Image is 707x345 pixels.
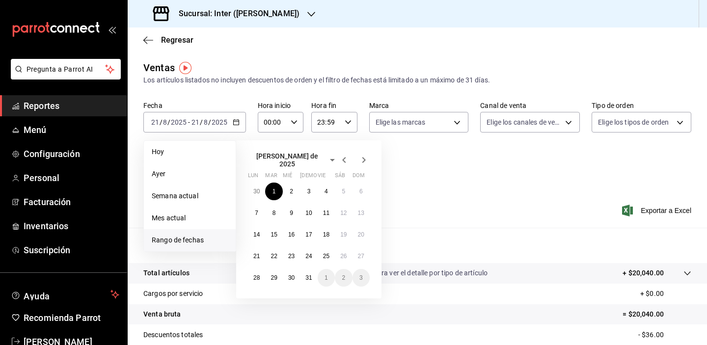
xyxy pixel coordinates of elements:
button: 8 de julio de 2025 [265,204,282,222]
button: 12 de julio de 2025 [335,204,352,222]
button: 31 de julio de 2025 [300,269,317,287]
p: - $36.00 [638,330,691,340]
abbr: miércoles [283,172,292,183]
abbr: 10 de julio de 2025 [305,210,312,216]
abbr: 25 de julio de 2025 [323,253,329,260]
label: Hora fin [311,102,357,109]
abbr: 16 de julio de 2025 [288,231,295,238]
label: Fecha [143,102,246,109]
p: + $20,040.00 [623,268,664,278]
button: 3 de agosto de 2025 [353,269,370,287]
label: Tipo de orden [592,102,691,109]
abbr: 8 de julio de 2025 [272,210,276,216]
span: Personal [24,171,119,185]
span: Recomienda Parrot [24,311,119,324]
button: Pregunta a Parrot AI [11,59,121,80]
button: 30 de julio de 2025 [283,269,300,287]
input: ---- [170,118,187,126]
span: Elige los tipos de orden [598,117,669,127]
abbr: 1 de agosto de 2025 [325,274,328,281]
abbr: 18 de julio de 2025 [323,231,329,238]
abbr: 28 de julio de 2025 [253,274,260,281]
span: - [188,118,190,126]
span: Mes actual [152,213,228,223]
abbr: 3 de julio de 2025 [307,188,311,195]
span: Configuración [24,147,119,160]
abbr: 9 de julio de 2025 [290,210,293,216]
abbr: 27 de julio de 2025 [358,253,364,260]
button: 25 de julio de 2025 [318,247,335,265]
button: 3 de julio de 2025 [300,183,317,200]
span: Reportes [24,99,119,112]
abbr: 29 de julio de 2025 [271,274,277,281]
button: 5 de julio de 2025 [335,183,352,200]
abbr: 19 de julio de 2025 [340,231,347,238]
abbr: 24 de julio de 2025 [305,253,312,260]
abbr: 30 de junio de 2025 [253,188,260,195]
span: Elige los canales de venta [487,117,562,127]
button: 9 de julio de 2025 [283,204,300,222]
button: 19 de julio de 2025 [335,226,352,243]
abbr: 23 de julio de 2025 [288,253,295,260]
button: 18 de julio de 2025 [318,226,335,243]
button: 22 de julio de 2025 [265,247,282,265]
span: Pregunta a Parrot AI [27,64,106,75]
span: Rango de fechas [152,235,228,245]
button: 16 de julio de 2025 [283,226,300,243]
span: Ayuda [24,289,107,300]
p: Cargos por servicio [143,289,203,299]
button: 24 de julio de 2025 [300,247,317,265]
span: Regresar [161,35,193,45]
abbr: 20 de julio de 2025 [358,231,364,238]
abbr: 12 de julio de 2025 [340,210,347,216]
p: = $20,040.00 [623,309,691,319]
button: 27 de julio de 2025 [353,247,370,265]
button: 7 de julio de 2025 [248,204,265,222]
div: Los artículos listados no incluyen descuentos de orden y el filtro de fechas está limitado a un m... [143,75,691,85]
abbr: 1 de julio de 2025 [272,188,276,195]
p: Resumen [143,239,691,251]
span: Elige las marcas [376,117,426,127]
button: 6 de julio de 2025 [353,183,370,200]
h3: Sucursal: Inter ([PERSON_NAME]) [171,8,299,20]
span: / [200,118,203,126]
abbr: 15 de julio de 2025 [271,231,277,238]
input: -- [151,118,160,126]
button: 1 de agosto de 2025 [318,269,335,287]
span: Ayer [152,169,228,179]
input: -- [203,118,208,126]
p: Venta bruta [143,309,181,319]
button: 17 de julio de 2025 [300,226,317,243]
button: 14 de julio de 2025 [248,226,265,243]
button: 20 de julio de 2025 [353,226,370,243]
button: 21 de julio de 2025 [248,247,265,265]
abbr: jueves [300,172,358,183]
input: -- [191,118,200,126]
span: / [167,118,170,126]
abbr: 31 de julio de 2025 [305,274,312,281]
button: 1 de julio de 2025 [265,183,282,200]
abbr: 6 de julio de 2025 [359,188,363,195]
input: -- [163,118,167,126]
button: open_drawer_menu [108,26,116,33]
button: 23 de julio de 2025 [283,247,300,265]
button: 29 de julio de 2025 [265,269,282,287]
a: Pregunta a Parrot AI [7,71,121,81]
abbr: 17 de julio de 2025 [305,231,312,238]
abbr: 13 de julio de 2025 [358,210,364,216]
span: Semana actual [152,191,228,201]
span: Inventarios [24,219,119,233]
button: Regresar [143,35,193,45]
span: [PERSON_NAME] de 2025 [248,152,326,168]
img: Tooltip marker [179,62,191,74]
abbr: 4 de julio de 2025 [325,188,328,195]
button: 30 de junio de 2025 [248,183,265,200]
abbr: 22 de julio de 2025 [271,253,277,260]
span: / [160,118,163,126]
button: 11 de julio de 2025 [318,204,335,222]
span: Hoy [152,147,228,157]
abbr: 2 de agosto de 2025 [342,274,345,281]
span: Facturación [24,195,119,209]
p: + $0.00 [640,289,691,299]
span: Suscripción [24,243,119,257]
